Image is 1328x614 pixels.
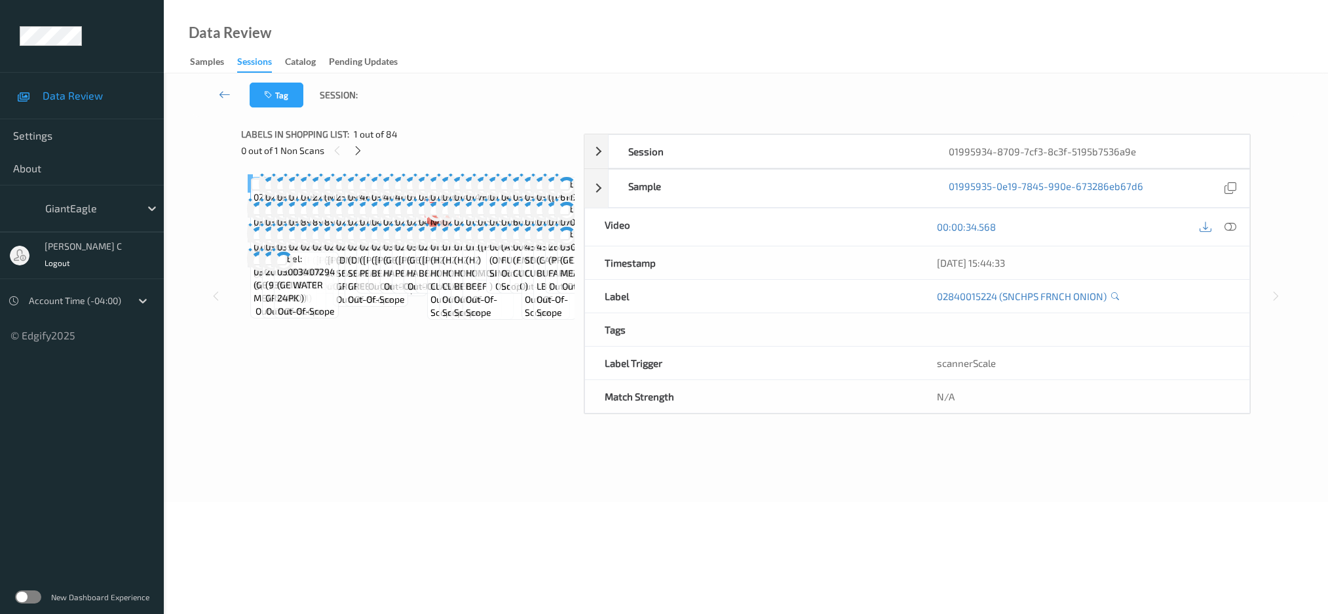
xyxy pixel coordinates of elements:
div: [DATE] 15:44:33 [937,256,1230,269]
div: Sessions [237,55,272,73]
div: Catalog [285,55,316,71]
div: Timestamp [585,246,917,279]
span: out-of-scope [495,280,552,293]
a: Sessions [237,53,285,73]
span: Label: 03003402663 (GE LT PEACH HALVES) [383,227,442,280]
span: Label: 20168800000 (93% 1LB CR GROUND ) [265,252,323,305]
a: 02840015224 (SNCHPS FRNCH ONION) [937,290,1107,303]
span: Label: 02400016293 ([PERSON_NAME] BEANS WHO) [371,227,445,280]
a: Catalog [285,53,329,71]
span: out-of-scope [562,280,619,293]
div: Match Strength [585,380,917,413]
a: Samples [190,53,237,71]
div: scannerScale [917,347,1249,379]
span: out-of-scope [348,293,405,306]
div: Pending Updates [329,55,398,71]
span: Label: 02400016292 (DM SEASONED GREEN ) [348,227,405,293]
span: 1 out of 84 [354,128,398,141]
span: Label: 01300079800 (HZ HOMESTYLE BEEF ) [454,227,510,293]
span: Label: 01300079800 (HZ HOMESTYLE BEEF ) [466,227,522,293]
span: out-of-scope [408,280,465,293]
div: Session01995934-8709-7cf3-8c3f-5195b7536a9e [584,134,1250,168]
div: 0 out of 1 Non Scans [241,142,575,159]
span: out-of-scope [442,293,499,319]
span: Label: 02400016308 ([PERSON_NAME] PEAS ) [395,227,468,280]
span: Label: 4593 (FM SDLS CUCUMBR ) [525,227,567,293]
div: Sample01995935-0e19-7845-990e-673286eb67d6 [584,169,1250,208]
span: Label: 07294561297 ([PERSON_NAME]) [289,178,366,217]
a: Pending Updates [329,53,411,71]
span: Label: 0008463830001 (ONION PA SIMPLY SW) [489,227,558,280]
div: Session [609,135,929,168]
span: out-of-scope [454,293,510,319]
div: Label Trigger [585,347,917,379]
span: Label: 02400016308 ([PERSON_NAME] PEAS ) [360,227,433,280]
div: 01995934-8709-7cf3-8c3f-5195b7536a9e [929,135,1249,168]
a: 00:00:34.568 [937,220,996,233]
span: out-of-scope [256,305,313,318]
span: out-of-scope [537,293,573,319]
span: Session: [320,88,358,102]
span: Label: 4080 (ASPARAGUS FULL CRA) [501,227,556,267]
span: Label: 01300079820 (HZ HOMESTYLE CLASS) [442,227,499,293]
span: Label: 0068925904593 (FM SDLS CUCUMBR ) [513,227,582,280]
span: out-of-scope [384,280,441,293]
span: Label: 03003406390 (GE COFFEE ) [537,178,595,217]
span: out-of-scope [520,280,577,293]
button: Tag [250,83,303,107]
span: Label: 02400016293 ([PERSON_NAME] BEANS WHO) [419,227,492,280]
span: Label: 4562 (CARROT BULK 25 LB ) [537,227,573,293]
span: Label: 03003402663 (GE LT PEACH HALVES) [407,227,465,280]
div: Tags [585,313,917,346]
div: Data Review [189,26,271,39]
span: out-of-scope [501,267,556,293]
span: Labels in shopping list: [241,128,349,141]
span: out-of-scope [525,293,567,319]
span: out-of-scope [549,280,606,293]
span: Label: 03003494889 (GE FRSH MEATLOAF M) [254,252,314,305]
span: Label: 03003491853 (GE [PERSON_NAME]) [419,178,492,217]
div: N/A [917,380,1249,413]
span: Label: 03003407294 (GE WATER 24PK ) [277,252,335,305]
span: out-of-scope [466,293,522,319]
span: out-of-scope [266,305,323,318]
a: 01995935-0e19-7845-990e-673286eb67d6 [949,180,1143,197]
div: Label [585,280,917,313]
span: out-of-scope [278,305,335,318]
span: Label: 01300079820 (HZ HOMESTYLE CLASS) [430,227,487,293]
span: Label: 4070 ([PERSON_NAME] ) [478,227,551,267]
div: Sample [609,170,929,207]
div: Video [585,208,917,246]
span: Label: 26856600000 (PRE CUT FR FAROE I) [548,227,607,280]
span: out-of-scope [430,293,487,319]
span: Label: Non-Scan [430,202,455,242]
span: Label: 03003494889 (GE FRSH MEATLOAF M) [560,227,620,280]
div: Samples [190,55,224,71]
